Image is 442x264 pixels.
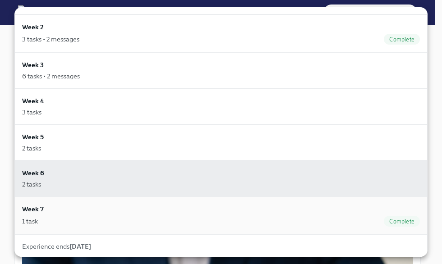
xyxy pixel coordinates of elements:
[22,72,80,81] div: 6 tasks • 2 messages
[14,52,428,88] a: Week 36 tasks • 2 messages
[22,242,91,250] span: Experience ends
[384,36,420,43] span: Complete
[22,22,44,32] h6: Week 2
[22,144,41,153] div: 2 tasks
[22,60,44,70] h6: Week 3
[22,217,38,226] div: 1 task
[22,96,44,106] h6: Week 4
[69,242,91,250] strong: [DATE]
[22,108,41,117] div: 3 tasks
[22,204,44,214] h6: Week 7
[384,218,420,225] span: Complete
[22,168,44,178] h6: Week 6
[14,124,428,160] a: Week 52 tasks
[22,180,41,189] div: 2 tasks
[22,35,79,44] div: 3 tasks • 2 messages
[14,14,428,52] a: Week 23 tasks • 2 messagesComplete
[14,160,428,196] a: Week 62 tasks
[22,132,44,142] h6: Week 5
[14,196,428,234] a: Week 71 taskComplete
[14,88,428,124] a: Week 43 tasks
